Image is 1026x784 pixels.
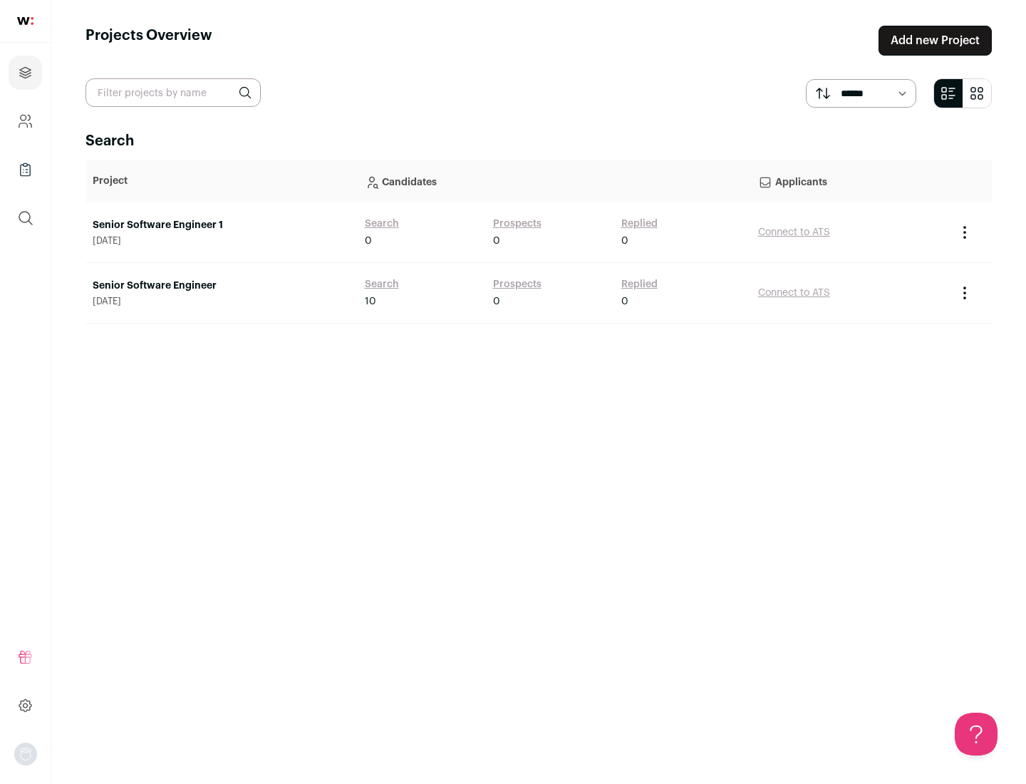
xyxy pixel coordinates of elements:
span: [DATE] [93,296,351,307]
button: Project Actions [956,284,973,301]
h1: Projects Overview [85,26,212,56]
h2: Search [85,131,992,151]
iframe: Help Scout Beacon - Open [955,713,997,755]
img: wellfound-shorthand-0d5821cbd27db2630d0214b213865d53afaa358527fdda9d0ea32b1df1b89c2c.svg [17,17,33,25]
a: Replied [621,277,658,292]
span: 0 [493,294,500,309]
a: Senior Software Engineer 1 [93,218,351,232]
a: Add new Project [879,26,992,56]
a: Search [365,277,399,292]
a: Prospects [493,217,541,231]
span: 10 [365,294,376,309]
a: Prospects [493,277,541,292]
button: Open dropdown [14,743,37,765]
a: Connect to ATS [758,288,830,298]
button: Project Actions [956,224,973,241]
input: Filter projects by name [85,78,261,107]
span: 0 [493,234,500,248]
a: Company and ATS Settings [9,104,42,138]
p: Project [93,174,351,188]
a: Search [365,217,399,231]
img: nopic.png [14,743,37,765]
a: Connect to ATS [758,227,830,237]
a: Company Lists [9,153,42,187]
p: Candidates [365,167,744,195]
p: Applicants [758,167,942,195]
span: 0 [365,234,372,248]
a: Projects [9,56,42,90]
span: 0 [621,234,628,248]
span: 0 [621,294,628,309]
a: Replied [621,217,658,231]
span: [DATE] [93,235,351,247]
a: Senior Software Engineer [93,279,351,293]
